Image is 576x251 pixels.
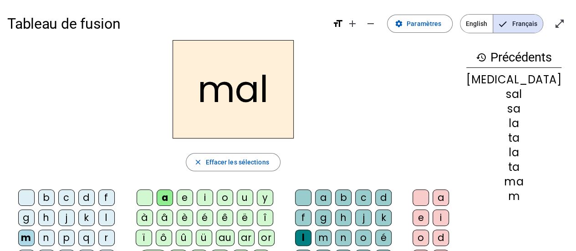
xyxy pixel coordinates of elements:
[466,162,561,173] div: ta
[476,52,487,63] mat-icon: history
[196,230,212,246] div: ü
[98,230,115,246] div: r
[315,230,331,246] div: m
[38,210,55,226] div: h
[315,210,331,226] div: g
[387,15,453,33] button: Paramètres
[257,190,273,206] div: y
[466,133,561,143] div: ta
[257,210,273,226] div: î
[176,230,192,246] div: û
[186,153,280,171] button: Effacer les sélections
[78,230,95,246] div: q
[157,210,173,226] div: â
[136,230,152,246] div: ï
[355,230,372,246] div: o
[205,157,269,168] span: Effacer les sélections
[355,190,372,206] div: c
[335,210,352,226] div: h
[295,230,311,246] div: l
[217,210,233,226] div: ê
[395,20,403,28] mat-icon: settings
[177,190,193,206] div: e
[347,18,358,29] mat-icon: add
[58,230,75,246] div: p
[217,190,233,206] div: o
[237,210,253,226] div: ë
[315,190,331,206] div: a
[493,15,543,33] span: Français
[413,210,429,226] div: e
[460,14,543,33] mat-button-toggle-group: Language selection
[98,210,115,226] div: l
[362,15,380,33] button: Diminuer la taille de la police
[173,40,294,138] h2: mal
[78,190,95,206] div: d
[332,18,343,29] mat-icon: format_size
[216,230,234,246] div: au
[237,190,253,206] div: u
[335,230,352,246] div: n
[433,190,449,206] div: a
[38,230,55,246] div: n
[156,230,172,246] div: ô
[58,210,75,226] div: j
[466,176,561,187] div: ma
[295,210,311,226] div: f
[466,74,561,85] div: [MEDICAL_DATA]
[466,147,561,158] div: la
[433,210,449,226] div: i
[466,103,561,114] div: sa
[157,190,173,206] div: a
[238,230,255,246] div: ar
[258,230,275,246] div: or
[7,9,325,38] h1: Tableau de fusion
[551,15,569,33] button: Entrer en plein écran
[18,230,35,246] div: m
[177,210,193,226] div: è
[355,210,372,226] div: j
[365,18,376,29] mat-icon: remove
[98,190,115,206] div: f
[18,210,35,226] div: g
[466,47,561,68] h3: Précédents
[375,230,392,246] div: é
[197,210,213,226] div: é
[58,190,75,206] div: c
[433,230,449,246] div: d
[413,230,429,246] div: o
[407,18,441,29] span: Paramètres
[554,18,565,29] mat-icon: open_in_full
[38,190,55,206] div: b
[460,15,493,33] span: English
[466,89,561,100] div: sal
[466,191,561,202] div: m
[343,15,362,33] button: Augmenter la taille de la police
[137,210,153,226] div: à
[375,210,392,226] div: k
[194,158,202,166] mat-icon: close
[197,190,213,206] div: i
[466,118,561,129] div: la
[78,210,95,226] div: k
[375,190,392,206] div: d
[335,190,352,206] div: b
